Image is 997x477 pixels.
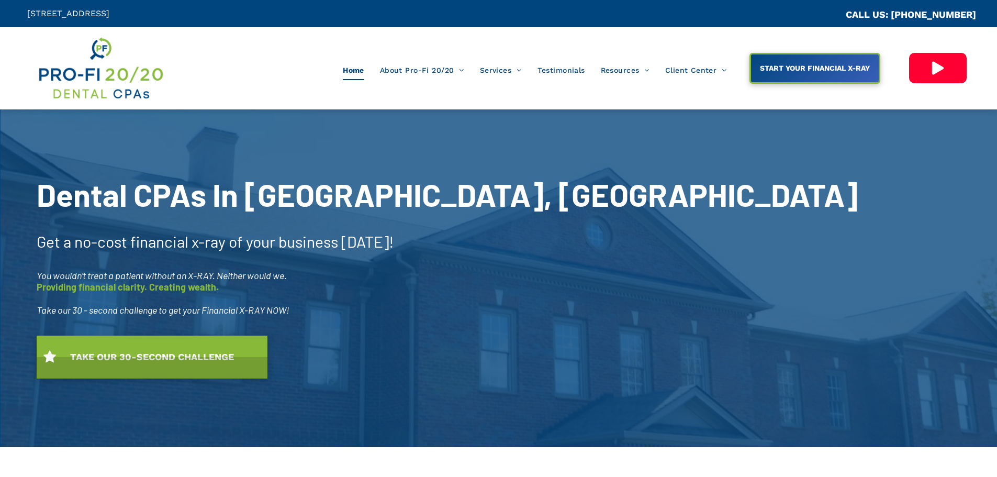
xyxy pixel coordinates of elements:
[593,60,657,80] a: Resources
[372,60,472,80] a: About Pro-Fi 20/20
[74,232,226,251] span: no-cost financial x-ray
[37,35,164,102] img: Get Dental CPA Consulting, Bookkeeping, & Bank Loans
[27,8,109,18] span: [STREET_ADDRESS]
[335,60,372,80] a: Home
[37,270,287,281] span: You wouldn’t treat a patient without an X-RAY. Neither would we.
[657,60,735,80] a: Client Center
[530,60,593,80] a: Testimonials
[801,10,846,20] span: CA::CALLC
[37,304,289,316] span: Take our 30 - second challenge to get your Financial X-RAY NOW!
[229,232,394,251] span: of your business [DATE]!
[37,281,219,293] span: Providing financial clarity. Creating wealth.
[749,53,880,84] a: START YOUR FINANCIAL X-RAY
[66,346,238,368] span: TAKE OUR 30-SECOND CHALLENGE
[846,9,976,20] a: CALL US: [PHONE_NUMBER]
[472,60,530,80] a: Services
[37,175,858,213] span: Dental CPAs In [GEOGRAPHIC_DATA], [GEOGRAPHIC_DATA]
[37,336,267,379] a: TAKE OUR 30-SECOND CHALLENGE
[37,232,71,251] span: Get a
[756,59,873,77] span: START YOUR FINANCIAL X-RAY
